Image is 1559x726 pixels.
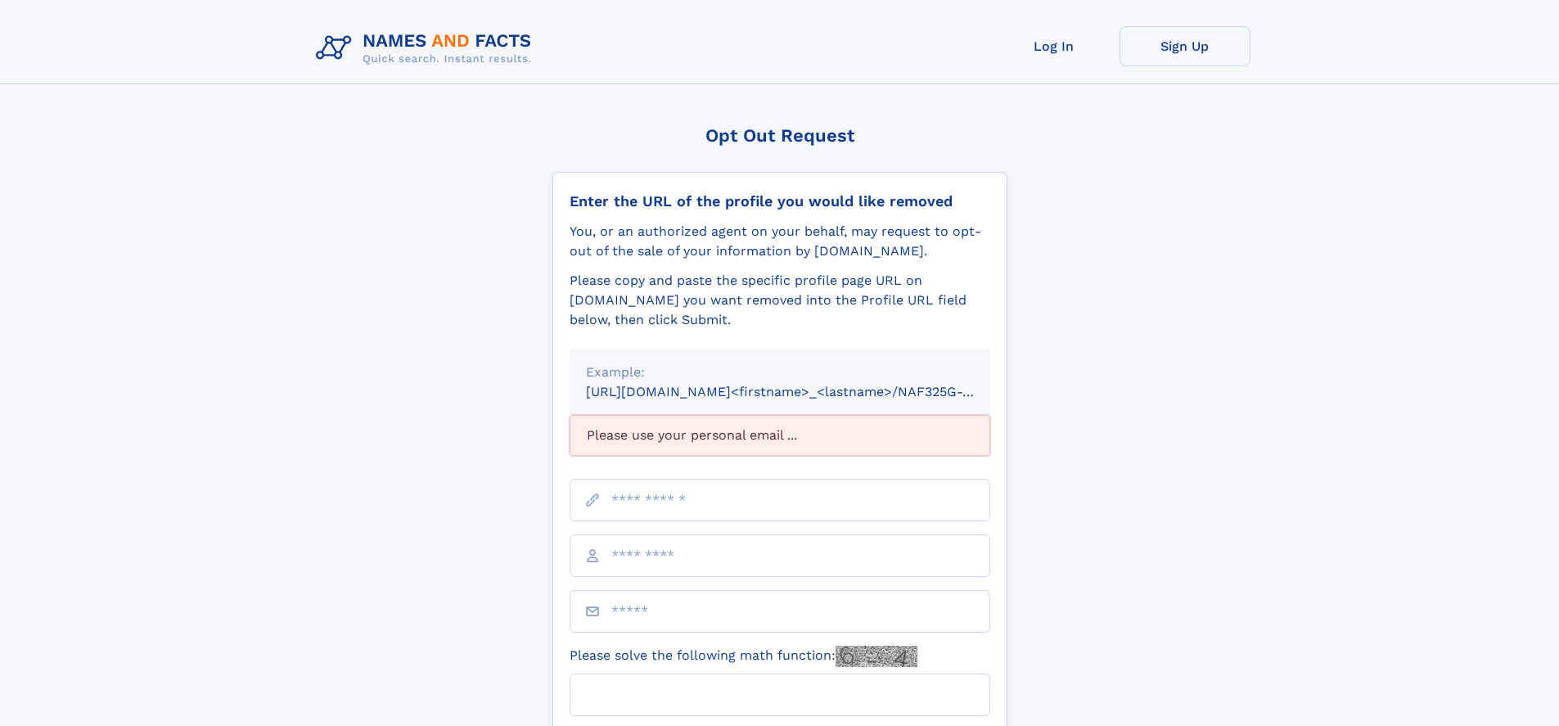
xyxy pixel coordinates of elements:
div: Enter the URL of the profile you would like removed [570,192,990,210]
label: Please solve the following math function: [570,646,917,667]
div: Example: [586,363,974,382]
a: Log In [989,26,1120,66]
small: [URL][DOMAIN_NAME]<firstname>_<lastname>/NAF325G-xxxxxxxx [586,384,1021,399]
img: Logo Names and Facts [309,26,545,70]
div: You, or an authorized agent on your behalf, may request to opt-out of the sale of your informatio... [570,222,990,261]
div: Please use your personal email ... [570,415,990,456]
div: Please copy and paste the specific profile page URL on [DOMAIN_NAME] you want removed into the Pr... [570,271,990,330]
a: Sign Up [1120,26,1250,66]
div: Opt Out Request [552,125,1007,146]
